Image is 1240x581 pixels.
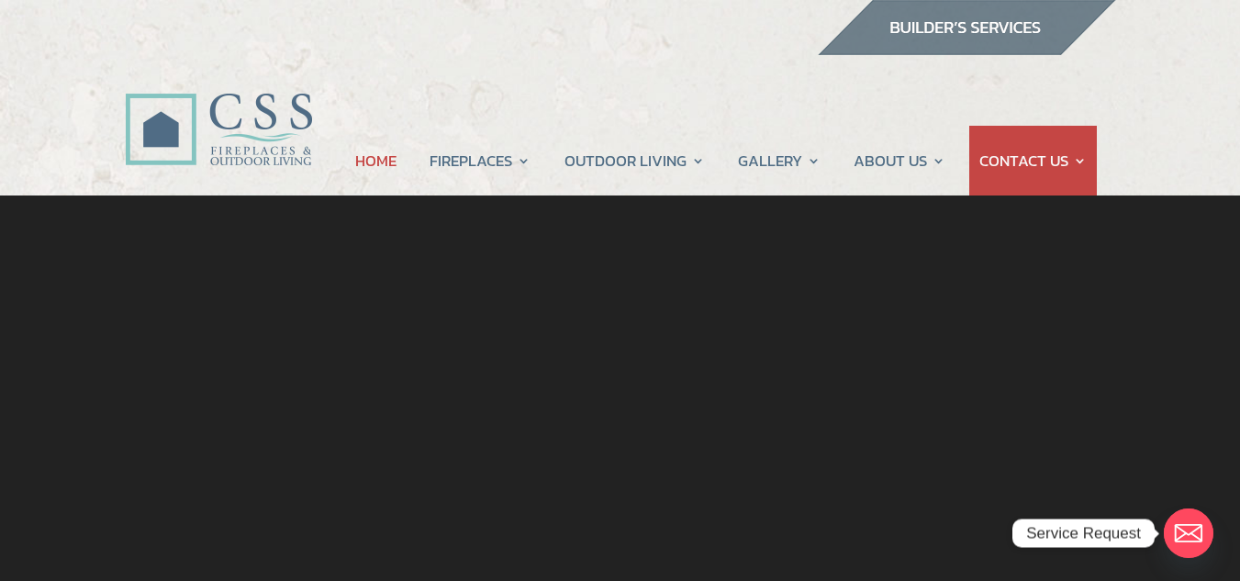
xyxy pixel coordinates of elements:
a: CONTACT US [979,126,1087,196]
a: ABOUT US [854,126,945,196]
img: CSS Fireplaces & Outdoor Living (Formerly Construction Solutions & Supply)- Jacksonville Ormond B... [125,42,312,175]
a: OUTDOOR LIVING [564,126,705,196]
a: HOME [355,126,397,196]
a: Email [1164,508,1213,558]
a: GALLERY [738,126,821,196]
a: builder services construction supply [817,38,1116,61]
a: FIREPLACES [430,126,531,196]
